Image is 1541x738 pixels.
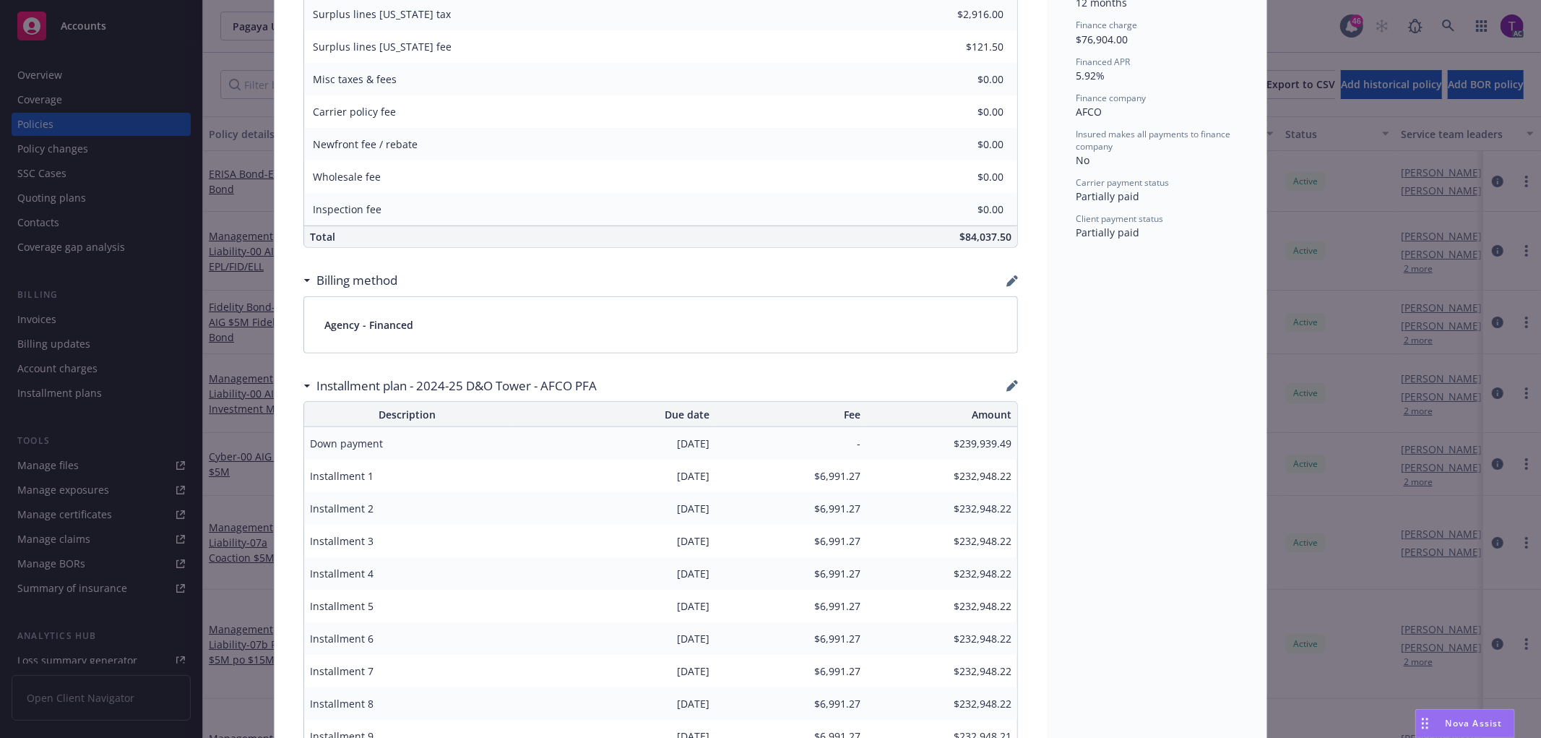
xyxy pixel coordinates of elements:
[313,40,452,53] span: Surplus lines [US_STATE] fee
[721,664,860,679] span: $6,991.27
[1076,56,1130,68] span: Financed APR
[918,4,1012,25] input: 0.00
[1415,709,1515,738] button: Nova Assist
[872,664,1011,679] span: $232,948.22
[872,501,1011,516] span: $232,948.22
[959,230,1011,244] span: $84,037.50
[872,533,1011,549] span: $232,948.22
[721,696,860,711] span: $6,991.27
[1076,69,1105,82] span: 5.92%
[313,202,381,216] span: Inspection fee
[721,468,860,484] span: $6,991.27
[516,407,710,422] span: Due date
[516,436,710,451] span: [DATE]
[918,166,1012,188] input: 0.00
[1076,92,1146,104] span: Finance company
[516,598,710,614] span: [DATE]
[310,696,504,711] span: Installment 8
[516,501,710,516] span: [DATE]
[516,631,710,646] span: [DATE]
[1076,105,1102,119] span: AFCO
[721,631,860,646] span: $6,991.27
[1416,710,1434,737] div: Drag to move
[313,170,381,184] span: Wholesale fee
[918,134,1012,155] input: 0.00
[310,664,504,679] span: Installment 7
[303,377,597,395] div: Installment plan - 2024-25 D&O Tower - AFCO PFA
[310,631,504,646] span: Installment 6
[516,533,710,549] span: [DATE]
[721,407,860,422] span: Fee
[721,598,860,614] span: $6,991.27
[721,566,860,581] span: $6,991.27
[872,468,1011,484] span: $232,948.22
[310,230,335,244] span: Total
[303,271,397,290] div: Billing method
[1076,213,1163,225] span: Client payment status
[316,377,597,395] h3: Installment plan - 2024-25 D&O Tower - AFCO PFA
[313,72,397,86] span: Misc taxes & fees
[1076,128,1238,153] span: Insured makes all payments to finance company
[304,297,1017,353] div: Agency - Financed
[918,69,1012,90] input: 0.00
[313,7,451,21] span: Surplus lines [US_STATE] tax
[918,36,1012,58] input: 0.00
[310,533,504,549] span: Installment 3
[310,501,504,516] span: Installment 2
[721,436,860,451] span: -
[516,468,710,484] span: [DATE]
[310,436,504,451] span: Down payment
[1076,153,1089,167] span: No
[872,566,1011,581] span: $232,948.22
[872,436,1011,451] span: $239,939.49
[316,271,397,290] h3: Billing method
[310,566,504,581] span: Installment 4
[516,664,710,679] span: [DATE]
[721,533,860,549] span: $6,991.27
[872,407,1011,422] span: Amount
[1076,226,1139,239] span: Partially paid
[918,101,1012,123] input: 0.00
[918,199,1012,220] input: 0.00
[310,407,504,422] span: Description
[721,501,860,516] span: $6,991.27
[516,566,710,581] span: [DATE]
[313,105,396,119] span: Carrier policy fee
[872,631,1011,646] span: $232,948.22
[1076,176,1169,189] span: Carrier payment status
[313,137,418,151] span: Newfront fee / rebate
[1076,33,1128,46] span: $76,904.00
[310,468,504,484] span: Installment 1
[310,598,504,614] span: Installment 5
[516,696,710,711] span: [DATE]
[1446,717,1503,729] span: Nova Assist
[1076,189,1139,203] span: Partially paid
[872,598,1011,614] span: $232,948.22
[872,696,1011,711] span: $232,948.22
[1076,19,1137,31] span: Finance charge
